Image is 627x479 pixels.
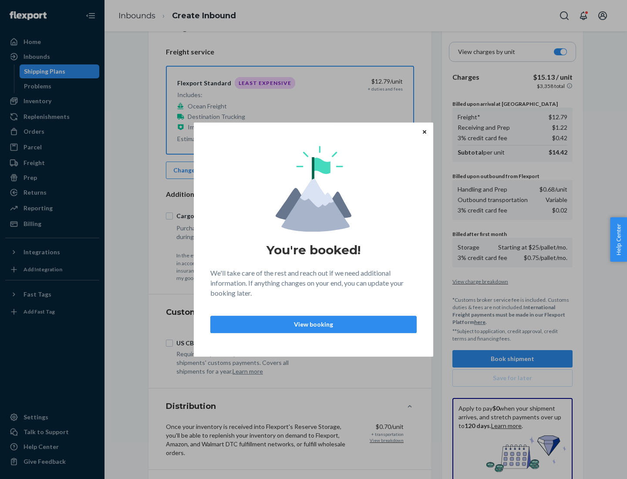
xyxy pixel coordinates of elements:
h1: You're booked! [266,242,361,258]
p: We'll take care of the rest and reach out if we need additional information. If anything changes ... [210,268,417,298]
p: View booking [218,320,409,329]
img: svg+xml,%3Csvg%20viewBox%3D%220%200%20174%20197%22%20fill%3D%22none%22%20xmlns%3D%22http%3A%2F%2F... [276,146,351,232]
button: Close [420,127,429,136]
button: View booking [210,316,417,333]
